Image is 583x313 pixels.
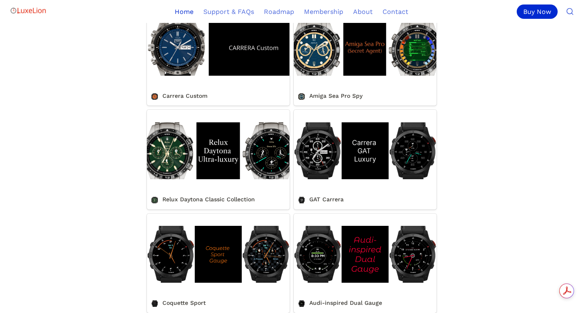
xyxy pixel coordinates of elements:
[10,2,47,19] img: Logo
[294,6,437,106] a: Amiga Sea Pro Spy
[147,110,290,209] a: Relux Daytona Classic Collection
[147,6,290,106] a: Carrera Custom
[517,5,558,19] div: Buy Now
[294,110,437,209] a: GAT Carrera
[294,214,437,313] a: Audi-inspired Dual Gauge
[517,5,561,19] a: Buy Now
[147,214,290,313] a: Coquette Sport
